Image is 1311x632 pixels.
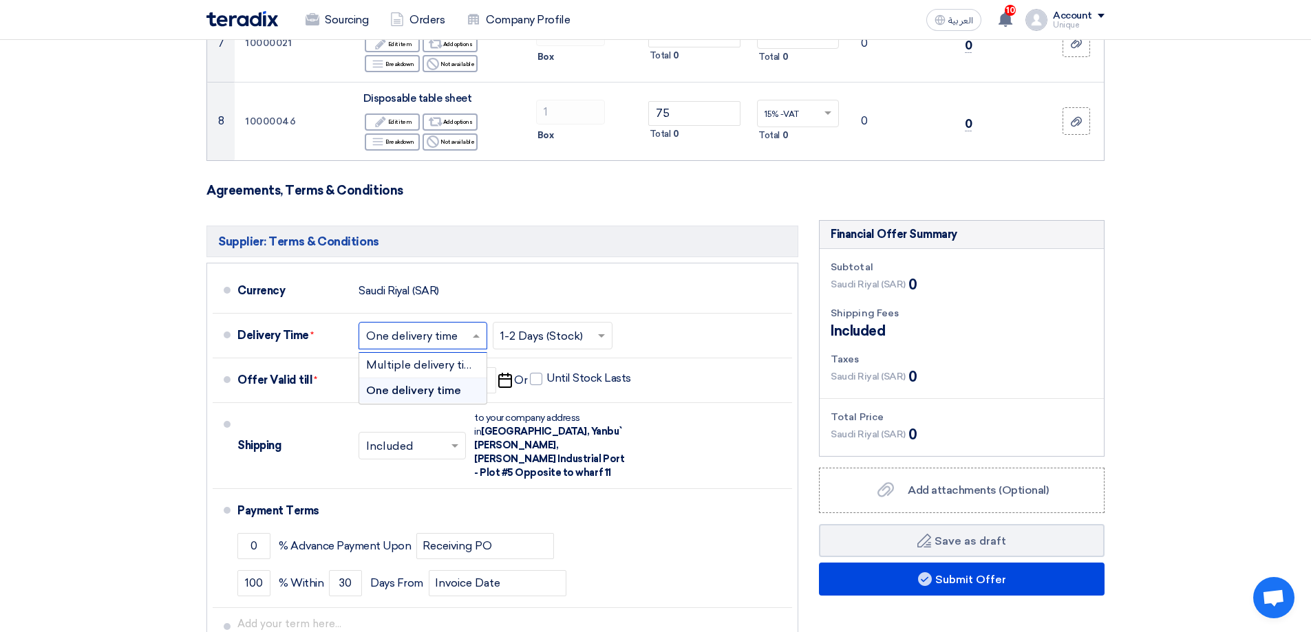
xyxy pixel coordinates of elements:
div: Saudi Riyal (SAR) [359,278,439,304]
span: Saudi Riyal (SAR) [831,427,906,442]
span: 0 [965,39,972,53]
a: Orders [379,5,456,35]
div: Currency [237,274,348,307]
span: 0 [908,367,917,387]
div: Add options [423,35,478,52]
span: 0 [908,424,917,445]
button: Submit Offer [819,563,1105,596]
span: % Within [279,576,323,590]
div: Payment Terms [237,494,776,527]
div: Account [1053,10,1092,22]
button: Save as draft [819,524,1105,557]
label: Until Stock Lasts [530,371,631,385]
div: Open chat [1253,577,1294,618]
span: 0 [908,274,917,295]
span: Add attachments (Optional) [908,483,1049,497]
span: العربية [948,16,973,25]
span: Total [758,50,780,64]
span: Days From [370,576,423,590]
div: Add options [423,113,478,131]
td: 8 [207,83,235,160]
div: Shipping [237,429,348,462]
div: Taxes [831,352,1093,367]
span: One delivery time [366,384,461,397]
span: Or [514,373,527,387]
input: payment-term-2 [416,533,554,559]
span: 0 [782,50,789,64]
span: 10 [1005,5,1016,16]
a: Sourcing [295,5,379,35]
input: payment-term-2 [237,570,270,596]
img: profile_test.png [1025,9,1047,31]
input: payment-term-1 [237,533,270,559]
span: Box [537,129,554,142]
span: 0 [965,117,972,131]
ng-select: VAT [757,100,839,127]
input: RFQ_STEP1.ITEMS.2.AMOUNT_TITLE [536,100,605,124]
div: Total Price [831,410,1093,424]
span: Total [650,127,671,141]
div: Not available [423,55,478,72]
span: 0 [782,129,789,142]
td: 0 [850,4,954,83]
span: Box [537,50,554,64]
h3: Agreements, Terms & Conditions [206,183,1105,198]
div: to your company address in [474,411,626,480]
input: payment-term-2 [429,570,566,596]
div: Delivery Time [237,319,348,352]
span: Saudi Riyal (SAR) [831,369,906,384]
span: Total [758,129,780,142]
div: Edit item [365,35,420,52]
div: Breakdown [365,55,420,72]
div: Offer Valid till [237,364,348,397]
div: Not available [423,133,478,151]
img: Teradix logo [206,11,278,27]
span: [GEOGRAPHIC_DATA], Yanbu` [PERSON_NAME], [PERSON_NAME] Industrial Port - Plot #5 Opposite to whar... [474,426,624,479]
span: Included [831,320,885,341]
span: Disposable table sheet [363,92,471,105]
span: 0 [673,49,679,63]
span: Multiple delivery times [366,358,485,371]
span: % Advance Payment Upon [279,539,411,553]
div: Financial Offer Summary [831,226,957,243]
td: 10000046 [235,83,352,160]
td: 7 [207,4,235,83]
td: 0 [850,83,954,160]
input: payment-term-2 [329,570,362,596]
span: 0 [673,127,679,141]
div: Breakdown [365,133,420,151]
a: Company Profile [456,5,581,35]
button: العربية [926,9,981,31]
div: Shipping Fees [831,306,1093,320]
h5: Supplier: Terms & Conditions [206,226,798,257]
input: Unit Price [648,101,741,126]
td: 10000021 [235,4,352,83]
span: Saudi Riyal (SAR) [831,277,906,292]
span: Total [650,49,671,63]
div: Subtotal [831,260,1093,274]
div: Edit item [365,113,420,131]
div: Unique [1053,21,1105,29]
